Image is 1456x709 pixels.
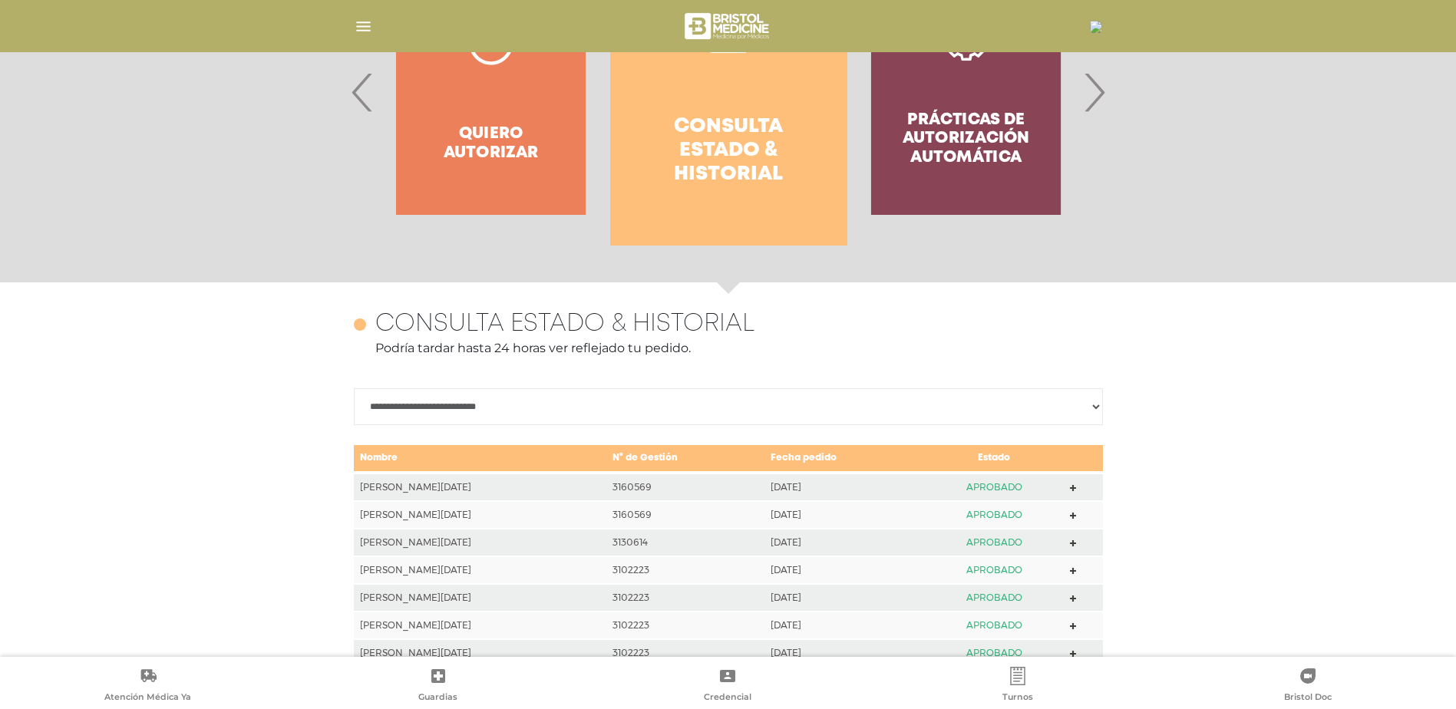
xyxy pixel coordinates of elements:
[925,584,1065,612] td: APROBADO
[3,667,293,706] a: Atención Médica Ya
[925,444,1065,473] td: Estado
[1163,667,1453,706] a: Bristol Doc
[925,612,1065,639] td: APROBADO
[925,473,1065,501] td: APROBADO
[764,556,924,584] td: [DATE]
[606,584,764,612] td: 3102223
[764,584,924,612] td: [DATE]
[354,17,373,36] img: Cober_menu-lines-white.svg
[354,584,606,612] td: [PERSON_NAME][DATE]
[873,667,1163,706] a: Turnos
[704,691,751,705] span: Credencial
[606,529,764,556] td: 3130614
[354,501,606,529] td: [PERSON_NAME][DATE]
[606,556,764,584] td: 3102223
[583,667,873,706] a: Credencial
[925,501,1065,529] td: APROBADO
[606,612,764,639] td: 3102223
[348,51,378,134] span: Previous
[764,473,924,501] td: [DATE]
[925,529,1065,556] td: APROBADO
[1090,21,1102,33] img: 30585
[354,639,606,667] td: [PERSON_NAME][DATE]
[764,639,924,667] td: [DATE]
[682,8,774,45] img: bristol-medicine-blanco.png
[606,444,764,473] td: N° de Gestión
[606,473,764,501] td: 3160569
[925,639,1065,667] td: APROBADO
[606,639,764,667] td: 3102223
[354,444,606,473] td: Nombre
[354,473,606,501] td: [PERSON_NAME][DATE]
[764,444,924,473] td: Fecha pedido
[764,501,924,529] td: [DATE]
[1079,51,1109,134] span: Next
[764,612,924,639] td: [DATE]
[354,612,606,639] td: [PERSON_NAME][DATE]
[418,691,457,705] span: Guardias
[375,310,754,339] h4: Consulta estado & historial
[104,691,191,705] span: Atención Médica Ya
[1002,691,1033,705] span: Turnos
[354,556,606,584] td: [PERSON_NAME][DATE]
[1284,691,1332,705] span: Bristol Doc
[925,556,1065,584] td: APROBADO
[764,529,924,556] td: [DATE]
[606,501,764,529] td: 3160569
[638,115,820,187] h4: Consulta estado & historial
[293,667,583,706] a: Guardias
[354,529,606,556] td: [PERSON_NAME][DATE]
[354,339,1103,358] p: Podría tardar hasta 24 horas ver reflejado tu pedido.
